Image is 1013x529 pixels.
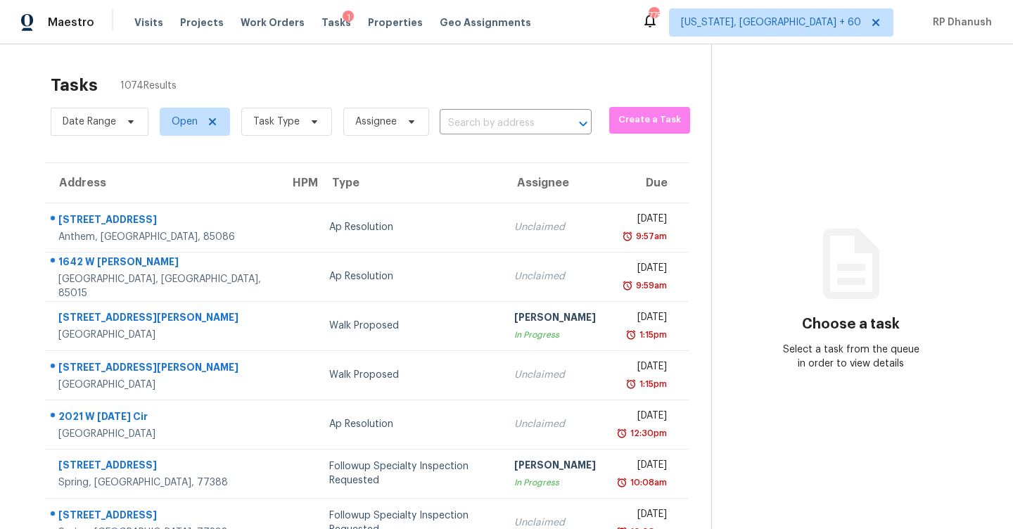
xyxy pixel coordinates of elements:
img: Overdue Alarm Icon [622,229,633,243]
span: RP Dhanush [927,15,992,30]
div: [DATE] [618,507,667,525]
h2: Tasks [51,78,98,92]
div: Followup Specialty Inspection Requested [329,459,492,487]
span: Assignee [355,115,397,129]
div: 1642 W [PERSON_NAME] [58,255,267,272]
div: Select a task from the queue in order to view details [782,343,921,371]
img: Overdue Alarm Icon [616,476,627,490]
div: [DATE] [618,458,667,476]
th: Type [318,163,503,203]
div: [STREET_ADDRESS] [58,508,267,525]
span: Work Orders [241,15,305,30]
button: Create a Task [609,107,690,134]
img: Overdue Alarm Icon [616,426,627,440]
span: Geo Assignments [440,15,531,30]
div: [PERSON_NAME] [514,458,596,476]
div: [PERSON_NAME] [514,310,596,328]
div: [STREET_ADDRESS][PERSON_NAME] [58,360,267,378]
div: [DATE] [618,212,667,229]
div: In Progress [514,476,596,490]
th: Due [607,163,689,203]
div: [DATE] [618,359,667,377]
div: Unclaimed [514,269,596,283]
span: Date Range [63,115,116,129]
span: Tasks [321,18,351,27]
div: 10:08am [627,476,667,490]
th: HPM [279,163,318,203]
div: Unclaimed [514,220,596,234]
div: 12:30pm [627,426,667,440]
div: 2021 W [DATE] Cir [58,409,267,427]
th: Address [45,163,279,203]
div: Ap Resolution [329,269,492,283]
div: [DATE] [618,261,667,279]
div: [DATE] [618,409,667,426]
div: 1:15pm [637,377,667,391]
div: Ap Resolution [329,417,492,431]
div: 9:57am [633,229,667,243]
div: [STREET_ADDRESS] [58,212,267,230]
div: [GEOGRAPHIC_DATA] [58,328,267,342]
div: [GEOGRAPHIC_DATA] [58,378,267,392]
span: Task Type [253,115,300,129]
span: 1074 Results [120,79,177,93]
div: [GEOGRAPHIC_DATA] [58,427,267,441]
button: Open [573,114,593,134]
div: Walk Proposed [329,319,492,333]
div: 1:15pm [637,328,667,342]
div: Unclaimed [514,368,596,382]
div: Unclaimed [514,417,596,431]
span: Properties [368,15,423,30]
th: Assignee [503,163,607,203]
div: 9:59am [633,279,667,293]
div: 1 [343,11,354,25]
div: 775 [649,8,658,23]
span: [US_STATE], [GEOGRAPHIC_DATA] + 60 [681,15,861,30]
span: Maestro [48,15,94,30]
div: Anthem, [GEOGRAPHIC_DATA], 85086 [58,230,267,244]
div: Walk Proposed [329,368,492,382]
span: Visits [134,15,163,30]
div: In Progress [514,328,596,342]
span: Create a Task [616,112,683,128]
div: [GEOGRAPHIC_DATA], [GEOGRAPHIC_DATA], 85015 [58,272,267,300]
div: Spring, [GEOGRAPHIC_DATA], 77388 [58,476,267,490]
div: Ap Resolution [329,220,492,234]
div: [STREET_ADDRESS] [58,458,267,476]
img: Overdue Alarm Icon [625,328,637,342]
span: Open [172,115,198,129]
img: Overdue Alarm Icon [622,279,633,293]
h3: Choose a task [802,317,900,331]
input: Search by address [440,113,552,134]
span: Projects [180,15,224,30]
img: Overdue Alarm Icon [625,377,637,391]
div: [STREET_ADDRESS][PERSON_NAME] [58,310,267,328]
div: [DATE] [618,310,667,328]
